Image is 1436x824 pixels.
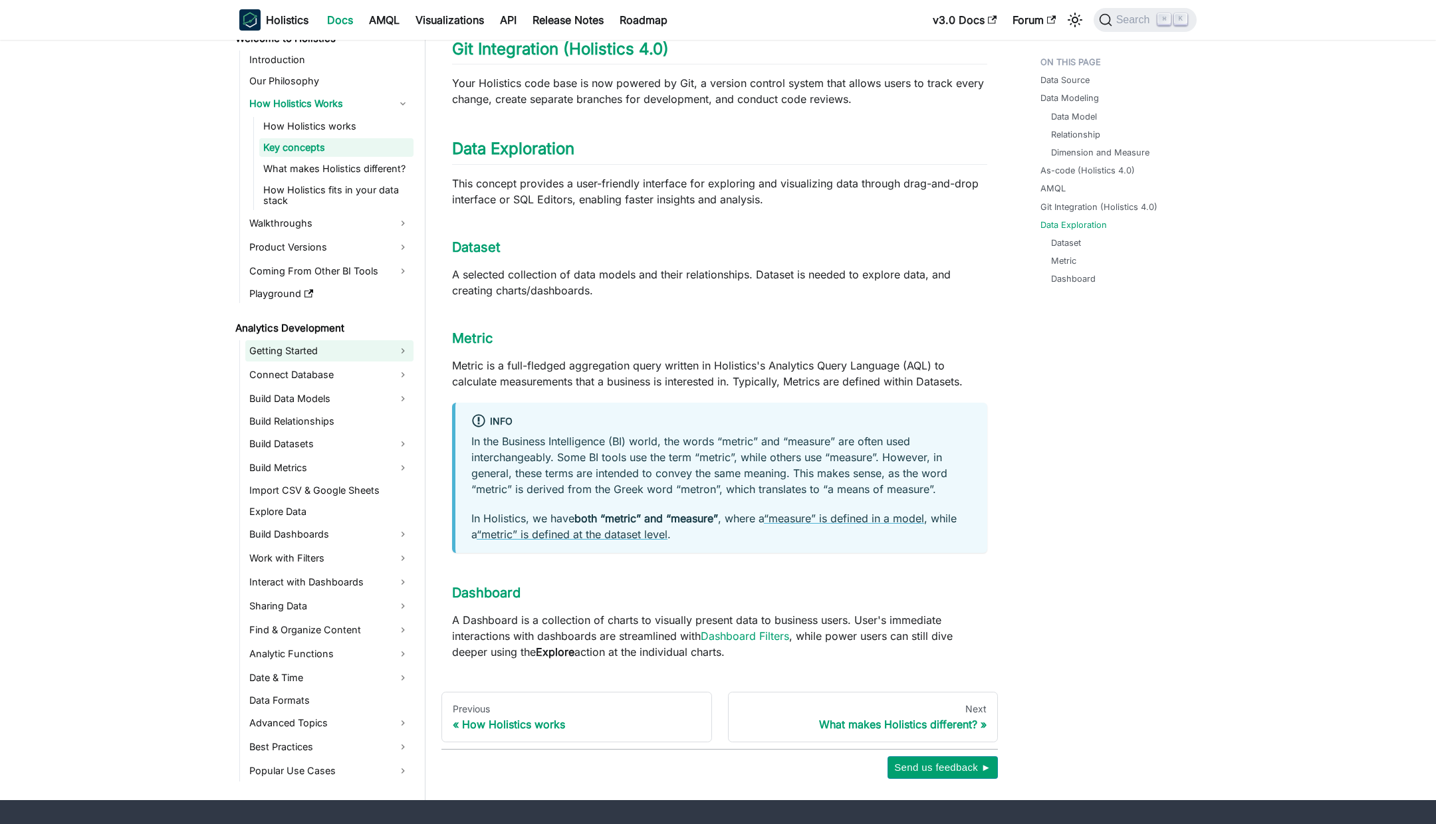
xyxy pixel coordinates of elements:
[245,237,414,258] a: Product Versions
[1094,8,1197,32] button: Search (Command+K)
[452,139,574,158] a: Data Exploration
[1040,92,1099,104] a: Data Modeling
[925,9,1005,31] a: v3.0 Docs
[471,433,971,497] p: In the Business Intelligence (BI) world, the words “metric” and “measure” are often used intercha...
[1040,164,1135,177] a: As-code (Holistics 4.0)
[452,75,987,107] p: Your Holistics code base is now powered by Git, a version control system that allows users to tra...
[245,502,414,521] a: Explore Data
[245,481,414,500] a: Import CSV & Google Sheets
[231,797,414,816] a: Holistics AI
[452,612,987,660] p: A Dashboard is a collection of charts to visually present data to business users. User's immediat...
[245,213,414,234] a: Walkthroughs
[452,175,987,207] p: This concept provides a user-friendly interface for exploring and visualizing data through drag-a...
[1051,146,1149,159] a: Dimension and Measure
[471,510,971,542] p: In Holistics, we have , where a , while a .
[245,548,414,569] a: Work with Filters
[1064,9,1086,31] button: Switch between dark and light mode (currently light mode)
[1112,14,1158,26] span: Search
[245,260,414,282] a: Coming From Other BI Tools
[266,12,308,28] b: Holistics
[259,117,414,136] a: How Holistics works
[452,330,493,346] a: Metric
[471,413,971,431] div: info
[408,9,492,31] a: Visualizations
[894,759,991,776] span: Send us feedback ►
[452,585,521,601] a: Dashboard
[492,9,525,31] a: API
[1157,13,1171,25] kbd: ⌘
[245,712,414,734] a: Advanced Topics
[245,93,414,114] a: How Holistics Works
[1051,237,1081,249] a: Dataset
[536,645,574,659] strong: Explore
[245,51,414,69] a: Introduction
[1051,272,1096,285] a: Dashboard
[452,266,987,298] p: A selected collection of data models and their relationships. Dataset is needed to explore data, ...
[453,703,701,715] div: Previous
[245,433,414,455] a: Build Datasets
[245,736,414,758] a: Best Practices
[739,718,987,731] div: What makes Holistics different?
[1174,13,1187,25] kbd: K
[245,524,414,545] a: Build Dashboards
[1051,110,1097,123] a: Data Model
[1051,128,1100,141] a: Relationship
[245,340,414,361] a: Getting Started
[245,691,414,710] a: Data Formats
[441,692,712,742] a: PreviousHow Holistics works
[452,239,501,255] a: Dataset
[453,718,701,731] div: How Holistics works
[245,643,414,665] a: Analytic Functions
[612,9,675,31] a: Roadmap
[764,512,924,525] a: “measure” is defined in a model
[1051,255,1076,267] a: Metric
[245,412,414,431] a: Build Relationships
[239,9,261,31] img: Holistics
[477,528,667,541] a: “metric” is defined at the dataset level
[452,358,987,389] p: Metric is a full-fledged aggregation query written in Holistics's Analytics Query Language (AQL) ...
[239,9,308,31] a: HolisticsHolistics
[701,629,789,643] a: Dashboard Filters
[245,364,414,385] a: Connect Database
[245,667,414,688] a: Date & Time
[1040,74,1090,86] a: Data Source
[319,9,361,31] a: Docs
[525,9,612,31] a: Release Notes
[245,284,414,303] a: Playground
[245,571,414,593] a: Interact with Dashboards
[1040,182,1066,195] a: AMQL
[1040,201,1157,213] a: Git Integration (Holistics 4.0)
[245,619,414,641] a: Find & Organize Content
[259,181,414,210] a: How Holistics fits in your data stack
[1040,219,1107,231] a: Data Exploration
[245,72,414,90] a: Our Philosophy
[739,703,987,715] div: Next
[245,760,414,781] a: Popular Use Cases
[231,319,414,338] a: Analytics Development
[245,388,414,409] a: Build Data Models
[245,457,414,478] a: Build Metrics
[259,159,414,178] a: What makes Holistics different?
[226,16,425,800] nav: Docs sidebar
[361,9,408,31] a: AMQL
[1005,9,1064,31] a: Forum
[888,756,998,779] button: Send us feedback ►
[728,692,999,742] a: NextWhat makes Holistics different?
[245,595,414,617] a: Sharing Data
[452,39,669,58] a: Git Integration (Holistics 4.0)
[574,512,718,525] strong: both “metric” and “measure”
[259,138,414,157] a: Key concepts
[441,692,998,742] nav: Docs pages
